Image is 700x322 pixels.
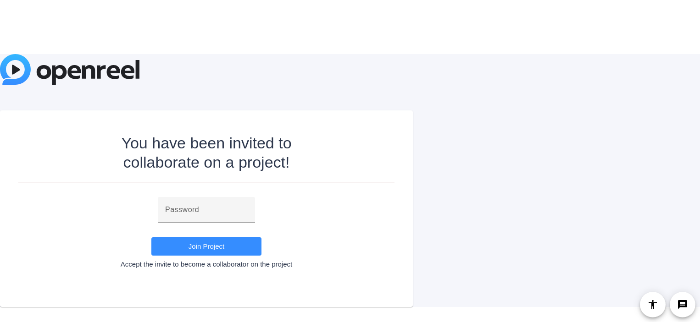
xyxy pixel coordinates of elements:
mat-icon: message [677,299,688,310]
mat-icon: accessibility [647,299,658,310]
input: Password [165,204,248,215]
span: Join Project [189,242,224,250]
div: Accept the invite to become a collaborator on the project [18,260,394,268]
div: You have been invited to collaborate on a project! [97,133,317,172]
button: Join Project [151,237,261,256]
